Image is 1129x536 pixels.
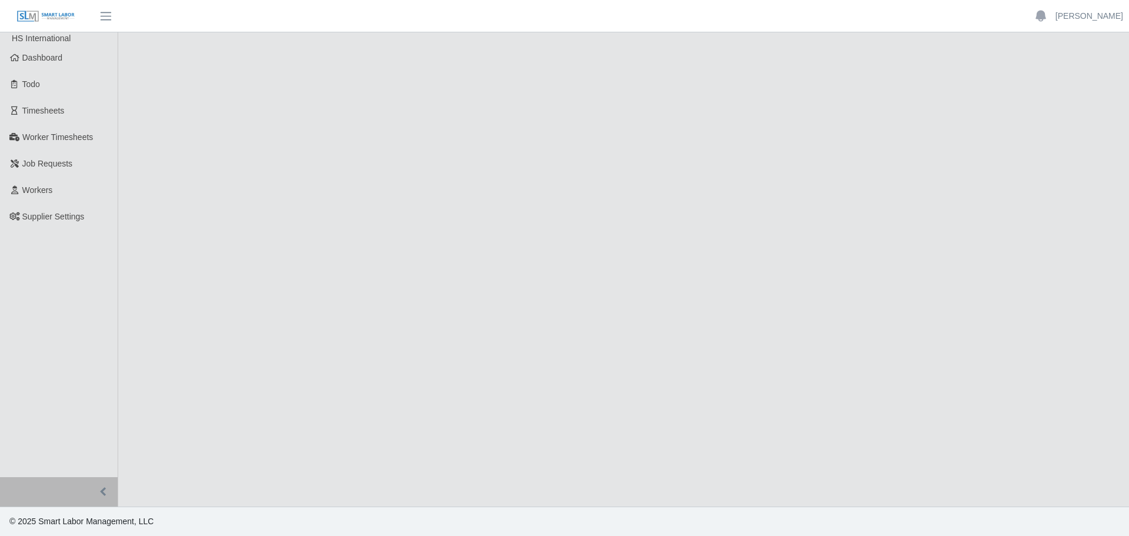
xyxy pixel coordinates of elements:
span: © 2025 Smart Labor Management, LLC [9,517,153,526]
span: Timesheets [22,106,65,115]
span: Workers [22,185,53,195]
span: Worker Timesheets [22,132,93,142]
img: SLM Logo [16,10,75,23]
span: Supplier Settings [22,212,85,221]
a: [PERSON_NAME] [1055,10,1123,22]
span: Dashboard [22,53,63,62]
span: Todo [22,79,40,89]
span: HS International [12,34,71,43]
span: Job Requests [22,159,73,168]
